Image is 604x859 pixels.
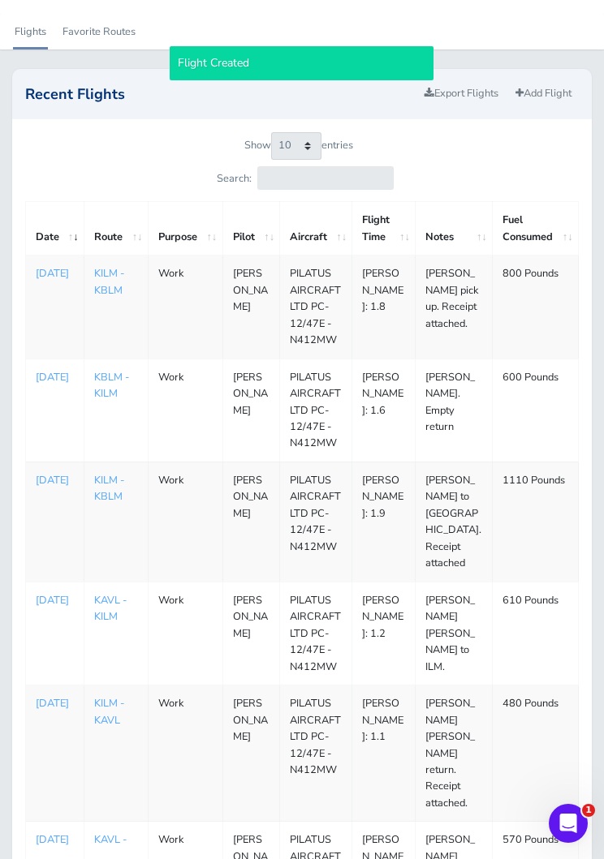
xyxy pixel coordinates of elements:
[493,256,579,359] td: 800 Pounds
[94,696,124,727] a: KILM - KAVL
[36,265,74,281] a: [DATE]
[582,804,595,817] span: 1
[222,462,280,582] td: [PERSON_NAME]
[549,804,588,843] iframe: Intercom live chat
[416,256,493,359] td: [PERSON_NAME] pick up. Receipt attached.
[222,582,280,685] td: [PERSON_NAME]
[271,132,321,160] select: Showentries
[94,593,127,624] a: KAVL - KILM
[148,256,222,359] td: Work
[61,14,137,49] a: Favorite Routes
[148,202,222,256] th: Purpose: activate to sort column ascending
[84,202,149,256] th: Route: activate to sort column ascending
[493,685,579,822] td: 480 Pounds
[493,462,579,582] td: 1110 Pounds
[352,256,416,359] td: [PERSON_NAME]: 1.8
[217,166,393,190] label: Search:
[148,685,222,822] td: Work
[36,592,74,608] a: [DATE]
[280,202,352,256] th: Aircraft: activate to sort column ascending
[222,256,280,359] td: [PERSON_NAME]
[493,582,579,685] td: 610 Pounds
[416,359,493,462] td: [PERSON_NAME]. Empty return
[257,166,394,190] input: Search:
[94,266,124,297] a: KILM - KBLM
[170,46,434,80] div: Flight Created
[222,359,280,462] td: [PERSON_NAME]
[94,832,127,847] a: KAVL -
[222,202,280,256] th: Pilot: activate to sort column ascending
[493,359,579,462] td: 600 Pounds
[280,582,352,685] td: PILATUS AIRCRAFT LTD PC-12/47E - N412MW
[13,14,48,49] a: Flights
[280,462,352,582] td: PILATUS AIRCRAFT LTD PC-12/47E - N412MW
[36,695,74,711] a: [DATE]
[25,87,417,101] h2: Recent Flights
[352,359,416,462] td: [PERSON_NAME]: 1.6
[508,82,579,105] a: Add Flight
[493,202,579,256] th: Fuel Consumed: activate to sort column ascending
[416,202,493,256] th: Notes: activate to sort column ascending
[416,685,493,822] td: [PERSON_NAME] [PERSON_NAME] return. Receipt attached.
[36,472,74,488] a: [DATE]
[416,462,493,582] td: [PERSON_NAME] to [GEOGRAPHIC_DATA]. Receipt attached
[36,369,74,385] a: [DATE]
[352,462,416,582] td: [PERSON_NAME]: 1.9
[416,582,493,685] td: [PERSON_NAME] [PERSON_NAME] to ILM.
[148,462,222,582] td: Work
[352,202,416,256] th: Flight Time: activate to sort column ascending
[36,831,74,848] a: [DATE]
[417,82,506,105] a: Export Flights
[148,582,222,685] td: Work
[148,359,222,462] td: Work
[94,473,124,504] a: KILM - KBLM
[280,685,352,822] td: PILATUS AIRCRAFT LTD PC-12/47E - N412MW
[222,685,280,822] td: [PERSON_NAME]
[280,256,352,359] td: PILATUS AIRCRAFT LTD PC-12/47E - N412MW
[244,132,353,160] label: Show entries
[352,582,416,685] td: [PERSON_NAME]: 1.2
[26,202,84,256] th: Date: activate to sort column ascending
[94,370,129,401] a: KBLM - KILM
[280,359,352,462] td: PILATUS AIRCRAFT LTD PC-12/47E - N412MW
[352,685,416,822] td: [PERSON_NAME]: 1.1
